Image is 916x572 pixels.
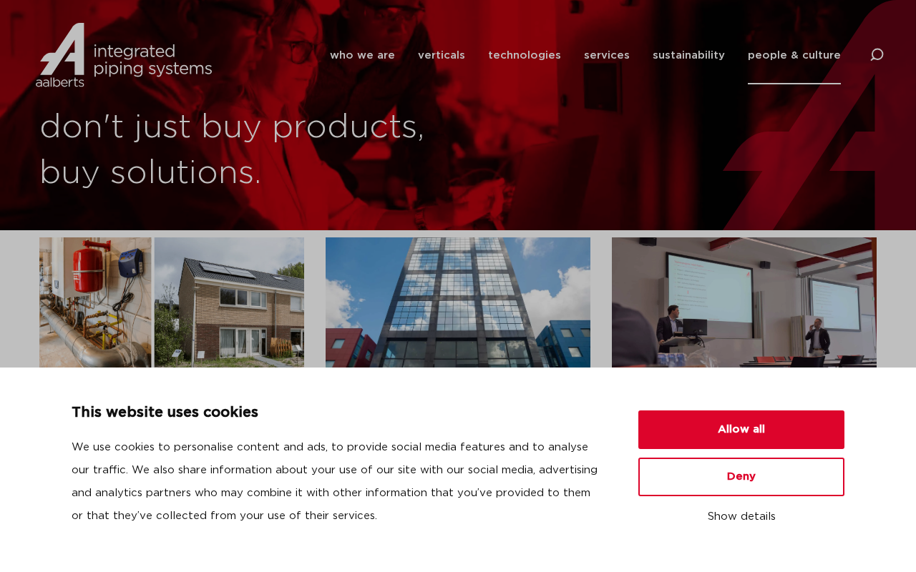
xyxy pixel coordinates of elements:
a: technologies [488,26,561,84]
button: Deny [638,458,844,496]
p: We use cookies to personalise content and ads, to provide social media features and to analyse ou... [72,436,604,528]
p: This website uses cookies [72,402,604,425]
a: who we are [330,26,395,84]
a: people & culture [748,26,841,84]
a: verticals [418,26,465,84]
h1: don't just buy products, buy solutions. [39,105,451,197]
button: Allow all [638,410,844,449]
a: services [584,26,630,84]
a: sustainability [653,26,725,84]
nav: Menu [330,26,841,84]
button: Show details [638,505,844,529]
